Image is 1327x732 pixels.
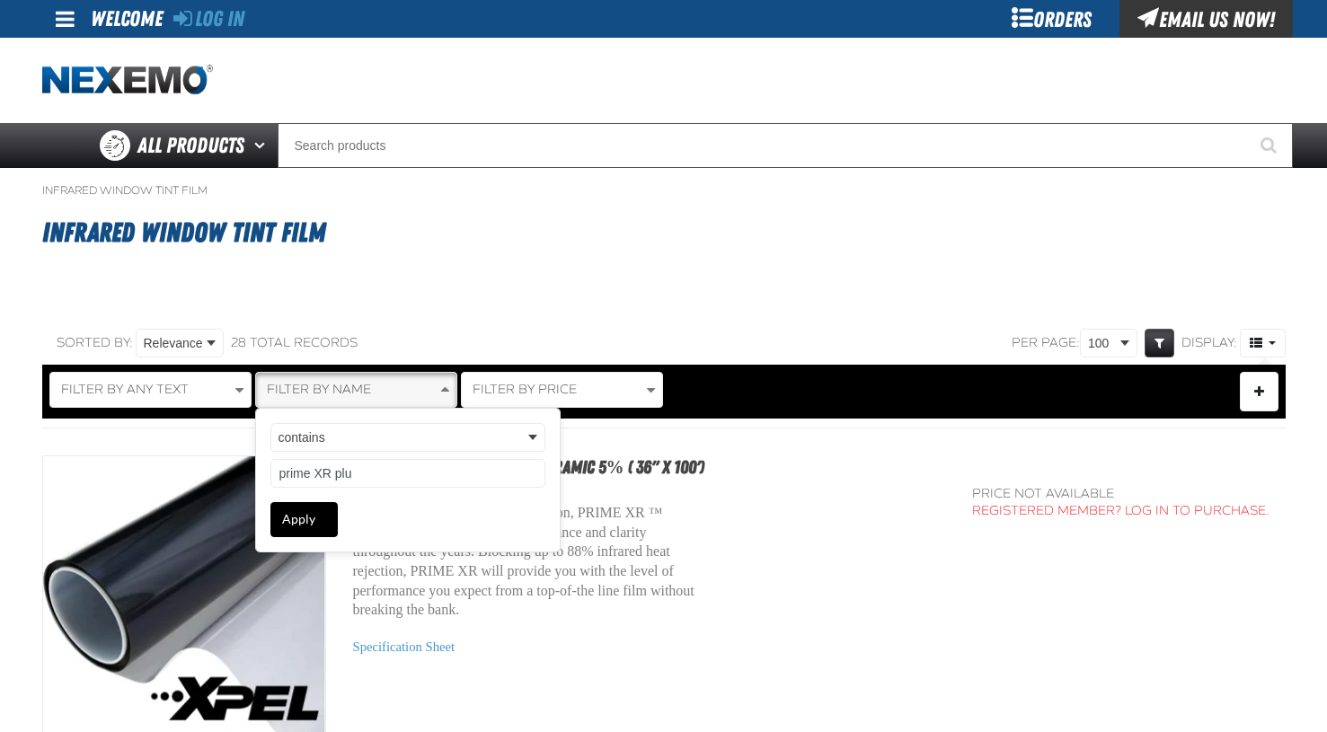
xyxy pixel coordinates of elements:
a: Infrared Window Tint Film [42,183,208,198]
span: Sorted By: [57,335,133,350]
a: Registered Member? Log In to purchase. [972,503,1269,518]
span: Display: [1181,335,1237,350]
h1: Infrared Window Tint Film [42,208,1286,257]
span: Per page: [1012,335,1080,352]
nav: Breadcrumbs [42,183,1286,198]
button: Product Grid Views Toolbar [1240,329,1286,357]
button: Filter By Price [461,372,663,408]
p: Utilizing a nano-ceramic construction, PRIME XR ™ maintains the same flawless appearance and clar... [353,503,709,620]
button: Start Searching [1248,123,1293,168]
button: Open All Products pages [248,123,278,168]
a: Expand or Collapse Grid Filters [1145,329,1174,357]
div: 28 total records [231,335,358,352]
span: Filter By Any Text [61,382,189,397]
div: Price not available [972,486,1269,503]
div: SKU: [353,486,946,503]
div: Filter By Name [255,408,561,552]
a: XPEL PRIME XR Black Nano-Ceramic 5% ( 36" x 100') [353,456,704,478]
span: contains [279,428,525,447]
img: Nexemo logo [42,65,213,96]
button: Apply Filter By Name [270,502,338,537]
span: Filter By Price [473,382,577,397]
span: 100 [1088,334,1117,353]
a: Specification Sheet [353,639,456,654]
input: Search [278,123,1293,168]
span: Product Grid Views Toolbar [1241,330,1285,357]
span: All Products [137,129,244,162]
span: Filter By Name [267,382,371,397]
a: Home [42,65,213,96]
a: Log In [173,6,244,31]
button: Expand or Collapse Filter Management drop-down [1240,372,1278,411]
input: Name filter value [270,459,545,488]
span: Manage Filters [1254,392,1264,396]
span: Relevance [144,334,203,353]
button: Filter By Any Text [49,372,252,408]
button: Filter By Name [255,372,457,408]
